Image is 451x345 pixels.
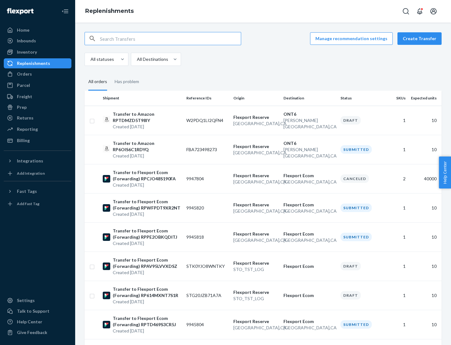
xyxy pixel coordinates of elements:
p: [GEOGRAPHIC_DATA] , CA [233,237,278,243]
a: Settings [4,295,71,305]
p: Created [DATE] [113,211,181,217]
a: Replenishments [4,58,71,68]
input: All Destinations [136,56,137,62]
p: [GEOGRAPHIC_DATA] , CA [283,325,335,331]
a: Parcel [4,80,71,90]
input: Search Transfers [100,32,241,45]
button: Close Navigation [59,5,71,18]
div: Home [17,27,29,33]
p: Flexport Ecom [283,202,335,208]
div: Returns [17,115,34,121]
div: Submitted [340,320,372,329]
th: Origin [231,91,281,106]
p: Created [DATE] [113,328,181,334]
a: Add Integration [4,168,71,178]
th: Status [338,91,385,106]
div: Integrations [17,158,43,164]
div: Add Integration [17,171,45,176]
p: Flexport Reserve [233,143,278,150]
p: Flexport Ecom [283,231,335,237]
p: [GEOGRAPHIC_DATA] , CA [233,150,278,156]
div: All orders [88,73,107,91]
td: 10 [408,106,442,135]
td: 10 [408,193,442,222]
p: Flexport Reserve [233,231,278,237]
button: Fast Tags [4,186,71,196]
p: Flexport Ecom [283,318,335,325]
div: All Destinations [137,56,168,62]
p: Created [DATE] [113,240,181,247]
td: 2 [385,164,408,193]
button: Manage recommendation settings [310,32,393,45]
td: STK0YJO8WNTKY [184,252,231,281]
p: STO_TST_LOG [233,266,278,273]
div: Inventory [17,49,37,55]
td: 10 [408,252,442,281]
p: Flexport Reserve [233,318,278,325]
p: Transfer to Flexport Ecom (Forwarding) RPTD469S3CR5J [113,315,181,328]
div: Orders [17,71,32,77]
a: Billing [4,135,71,146]
p: Flexport Ecom [283,263,335,269]
input: All statuses [90,56,91,62]
td: 1 [385,222,408,252]
button: Create Transfer [397,32,442,45]
p: STO_TST_LOG [233,295,278,302]
div: Settings [17,297,35,304]
p: ONT6 [283,140,335,146]
td: STG20JZB71A7A [184,281,231,310]
button: Open Search Box [400,5,412,18]
p: [GEOGRAPHIC_DATA] , CA [283,208,335,214]
td: 10 [408,222,442,252]
div: Canceled [340,174,369,183]
p: [GEOGRAPHIC_DATA] , CA [283,179,335,185]
div: Inbounds [17,38,36,44]
div: Draft [340,262,361,270]
p: Created [DATE] [113,269,181,276]
a: Talk to Support [4,306,71,316]
div: Has problem [115,73,139,90]
a: Returns [4,113,71,123]
p: Transfer to Flexport Ecom (Forwarding) RPAV95LVVXDSZ [113,257,181,269]
a: Replenishments [85,8,134,14]
a: Add Fast Tag [4,199,71,209]
div: Add Fast Tag [17,201,39,206]
p: Transfer to Flexport Ecom (Forwarding) RP614MXNT7S1R [113,286,181,299]
img: Flexport logo [7,8,34,14]
button: Integrations [4,156,71,166]
p: Transfer to Amazon RPTDMZD5T98IY [113,111,181,124]
p: [GEOGRAPHIC_DATA] , CA [233,179,278,185]
a: Reporting [4,124,71,134]
div: Replenishments [17,60,50,66]
p: [PERSON_NAME][GEOGRAPHIC_DATA] , CA [283,117,335,130]
td: 1 [385,310,408,339]
td: 9945820 [184,193,231,222]
button: Open account menu [427,5,440,18]
div: Help Center [17,319,42,325]
div: Freight [17,93,32,100]
td: 1 [385,281,408,310]
th: SKUs [385,91,408,106]
a: Home [4,25,71,35]
div: Draft [340,291,361,300]
p: Flexport Reserve [233,114,278,120]
div: Billing [17,137,30,144]
p: Created [DATE] [113,153,181,159]
td: 1 [385,193,408,222]
td: 1 [385,106,408,135]
td: 9945804 [184,310,231,339]
button: Open notifications [413,5,426,18]
p: Created [DATE] [113,182,181,188]
div: Fast Tags [17,188,37,194]
div: Draft [340,116,361,125]
p: [GEOGRAPHIC_DATA] , CA [283,237,335,243]
th: Expected units [408,91,442,106]
button: Help Center [439,157,451,188]
a: Inbounds [4,36,71,46]
td: 1 [385,135,408,164]
td: 10 [408,135,442,164]
th: Shipment [100,91,184,106]
td: 9947804 [184,164,231,193]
